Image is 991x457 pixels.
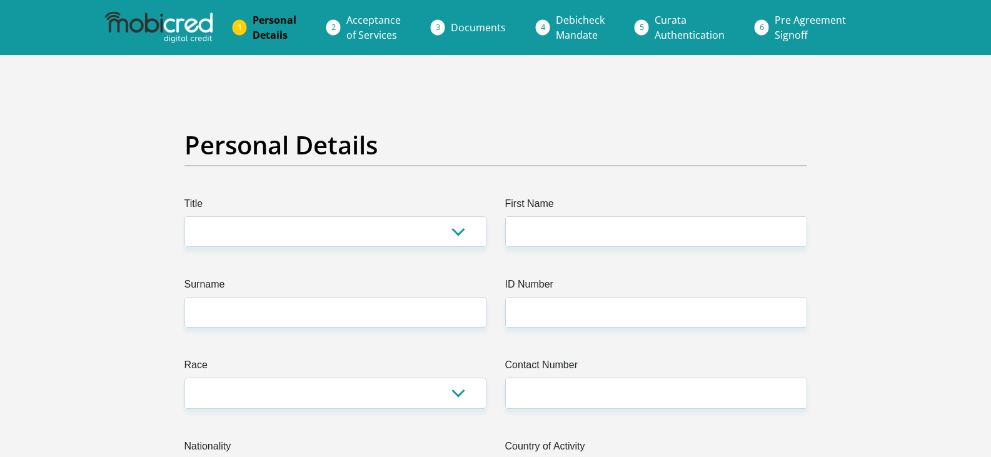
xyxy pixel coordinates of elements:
[441,15,516,40] a: Documents
[184,358,486,378] label: Race
[505,297,807,328] input: ID Number
[505,216,807,247] input: First Name
[105,12,213,43] img: mobicred logo
[451,21,506,34] span: Documents
[556,13,605,42] span: Debicheck Mandate
[546,8,615,48] a: DebicheckMandate
[505,196,807,216] label: First Name
[184,277,486,297] label: Surname
[253,13,296,42] span: Personal Details
[505,277,807,297] label: ID Number
[505,378,807,408] input: Contact Number
[655,13,725,42] span: Curata Authentication
[645,8,735,48] a: CurataAuthentication
[184,130,807,160] h2: Personal Details
[184,196,486,216] label: Title
[346,13,401,42] span: Acceptance of Services
[243,8,306,48] a: PersonalDetails
[775,13,846,42] span: Pre Agreement Signoff
[505,358,807,378] label: Contact Number
[184,297,486,328] input: Surname
[765,8,856,48] a: Pre AgreementSignoff
[336,8,411,48] a: Acceptanceof Services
